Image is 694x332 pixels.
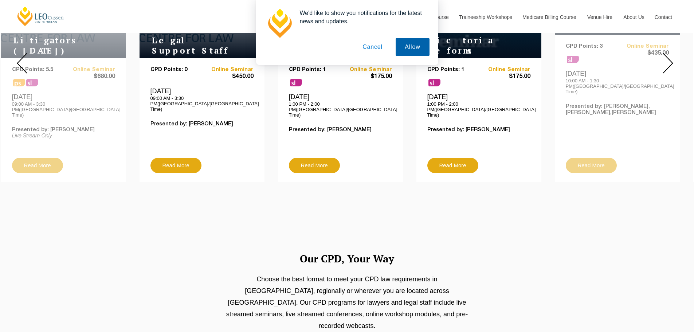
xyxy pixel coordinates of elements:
[289,93,392,118] div: [DATE]
[150,87,254,112] div: [DATE]
[289,158,340,173] a: Read More
[427,127,530,133] p: Presented by: [PERSON_NAME]
[202,67,254,73] a: Online Seminar
[140,250,555,267] h2: Our CPD, Your Way
[150,67,202,73] p: CPD Points: 0
[396,38,429,56] button: Allow
[428,79,440,86] span: sl
[340,73,392,81] span: $175.00
[289,67,341,73] p: CPD Points: 1
[290,79,302,86] span: sl
[427,67,479,73] p: CPD Points: 1
[222,273,472,332] p: Choose the best format to meet your CPD law requirements in [GEOGRAPHIC_DATA], regionally or wher...
[150,95,254,112] p: 09:00 AM - 3:30 PM([GEOGRAPHIC_DATA]/[GEOGRAPHIC_DATA] Time)
[294,9,430,26] div: We'd like to show you notifications for the latest news and updates.
[340,67,392,73] a: Online Seminar
[289,127,392,133] p: Presented by: [PERSON_NAME]
[265,9,294,38] img: notification icon
[427,101,530,118] p: 1:00 PM - 2:00 PM([GEOGRAPHIC_DATA]/[GEOGRAPHIC_DATA] Time)
[150,158,201,173] a: Read More
[150,121,254,127] p: Presented by: [PERSON_NAME]
[479,67,530,73] a: Online Seminar
[479,73,530,81] span: $175.00
[202,73,254,81] span: $450.00
[353,38,392,56] button: Cancel
[289,101,392,118] p: 1:00 PM - 2:00 PM([GEOGRAPHIC_DATA]/[GEOGRAPHIC_DATA] Time)
[427,158,478,173] a: Read More
[427,93,530,118] div: [DATE]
